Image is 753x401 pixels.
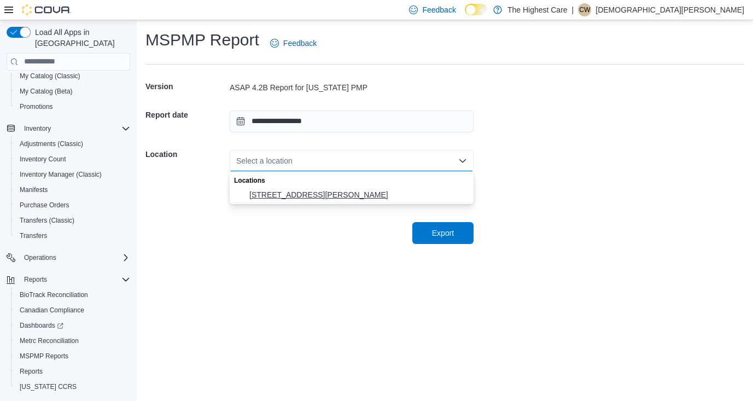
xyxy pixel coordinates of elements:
button: Inventory Manager (Classic) [11,167,135,182]
span: Transfers [15,229,130,242]
span: My Catalog (Classic) [15,69,130,83]
input: Accessible screen reader label [236,154,237,167]
a: Reports [15,365,47,378]
span: MSPMP Reports [15,350,130,363]
a: My Catalog (Beta) [15,85,77,98]
a: Inventory Count [15,153,71,166]
span: Load All Apps in [GEOGRAPHIC_DATA] [31,27,130,49]
span: Metrc Reconciliation [15,334,130,347]
span: Dark Mode [465,15,465,16]
span: Dashboards [15,319,130,332]
button: Transfers (Classic) [11,213,135,228]
span: My Catalog (Beta) [20,87,73,96]
button: Canadian Compliance [11,303,135,318]
button: Inventory Count [11,152,135,167]
span: Export [432,228,454,239]
a: BioTrack Reconciliation [15,288,92,301]
button: Metrc Reconciliation [11,333,135,348]
a: Metrc Reconciliation [15,334,83,347]
h5: Location [145,143,227,165]
button: Manifests [11,182,135,197]
span: Inventory Manager (Classic) [20,170,102,179]
span: Promotions [20,102,53,111]
span: Metrc Reconciliation [20,336,79,345]
h5: Version [145,75,227,97]
h1: MSPMP Report [145,29,259,51]
span: Transfers [20,231,47,240]
button: Close list of options [458,156,467,165]
a: Transfers (Classic) [15,214,79,227]
a: Canadian Compliance [15,304,89,317]
span: Promotions [15,100,130,113]
span: BioTrack Reconciliation [20,290,88,299]
span: Inventory [20,122,130,135]
a: Purchase Orders [15,199,74,212]
button: 2 SGT Prentiss Drive [230,187,474,203]
button: Reports [11,364,135,379]
button: My Catalog (Classic) [11,68,135,84]
button: My Catalog (Beta) [11,84,135,99]
span: Reports [15,365,130,378]
span: CW [579,3,590,16]
span: Purchase Orders [20,201,69,210]
span: Inventory Count [15,153,130,166]
a: Transfers [15,229,51,242]
a: Adjustments (Classic) [15,137,87,150]
span: Operations [24,253,56,262]
span: [US_STATE] CCRS [20,382,77,391]
a: My Catalog (Classic) [15,69,85,83]
span: Dashboards [20,321,63,330]
span: Inventory Manager (Classic) [15,168,130,181]
span: Reports [20,367,43,376]
a: Promotions [15,100,57,113]
div: Locations [230,171,474,187]
span: Transfers (Classic) [20,216,74,225]
span: Inventory Count [20,155,66,164]
p: | [572,3,574,16]
a: Feedback [266,32,321,54]
button: Transfers [11,228,135,243]
span: Adjustments (Classic) [20,140,83,148]
button: Export [412,222,474,244]
button: MSPMP Reports [11,348,135,364]
h5: Report date [145,104,227,126]
span: Feedback [422,4,456,15]
button: Operations [20,251,61,264]
span: Inventory [24,124,51,133]
a: Inventory Manager (Classic) [15,168,106,181]
span: Operations [20,251,130,264]
a: [US_STATE] CCRS [15,380,81,393]
div: Christian Wroten [578,3,591,16]
span: Canadian Compliance [15,304,130,317]
span: My Catalog (Classic) [20,72,80,80]
button: Inventory [2,121,135,136]
input: Press the down key to open a popover containing a calendar. [230,111,474,132]
a: Dashboards [15,319,68,332]
a: MSPMP Reports [15,350,73,363]
span: Manifests [15,183,130,196]
span: Reports [24,275,47,284]
span: My Catalog (Beta) [15,85,130,98]
button: Promotions [11,99,135,114]
span: BioTrack Reconciliation [15,288,130,301]
button: Operations [2,250,135,265]
div: Choose from the following options [230,171,474,203]
p: The Highest Care [507,3,568,16]
p: [DEMOGRAPHIC_DATA][PERSON_NAME] [596,3,744,16]
input: Dark Mode [465,4,488,15]
button: Purchase Orders [11,197,135,213]
a: Dashboards [11,318,135,333]
button: [US_STATE] CCRS [11,379,135,394]
a: Manifests [15,183,52,196]
span: Manifests [20,185,48,194]
span: MSPMP Reports [20,352,68,361]
button: BioTrack Reconciliation [11,287,135,303]
button: Adjustments (Classic) [11,136,135,152]
button: Reports [2,272,135,287]
span: Reports [20,273,130,286]
span: Adjustments (Classic) [15,137,130,150]
img: Cova [22,4,71,15]
span: Transfers (Classic) [15,214,130,227]
span: Canadian Compliance [20,306,84,315]
span: Washington CCRS [15,380,130,393]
